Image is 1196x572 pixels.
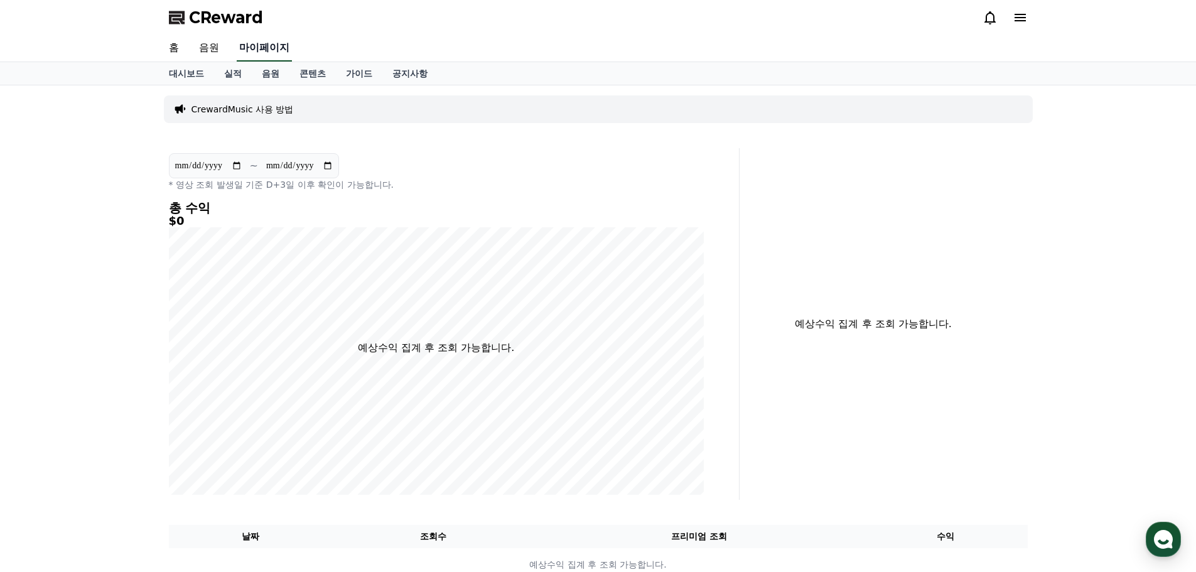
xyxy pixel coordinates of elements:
a: 대시보드 [159,62,214,85]
a: 대화 [83,398,162,429]
a: 음원 [189,35,229,62]
th: 조회수 [332,525,534,548]
a: 음원 [252,62,289,85]
th: 프리미엄 조회 [534,525,864,548]
a: 실적 [214,62,252,85]
a: 설정 [162,398,241,429]
a: CrewardMusic 사용 방법 [191,103,294,116]
h5: $0 [169,215,704,227]
p: ~ [250,158,258,173]
a: 홈 [4,398,83,429]
a: 공지사항 [382,62,438,85]
a: 가이드 [336,62,382,85]
th: 수익 [864,525,1028,548]
th: 날짜 [169,525,333,548]
span: 홈 [40,417,47,427]
a: CReward [169,8,263,28]
a: 홈 [159,35,189,62]
p: 예상수익 집계 후 조회 가능합니다. [358,340,514,355]
span: 설정 [194,417,209,427]
span: CReward [189,8,263,28]
p: 예상수익 집계 후 조회 가능합니다. [750,316,998,332]
h4: 총 수익 [169,201,704,215]
span: 대화 [115,418,130,428]
a: 콘텐츠 [289,62,336,85]
p: 예상수익 집계 후 조회 가능합니다. [170,558,1027,571]
p: * 영상 조회 발생일 기준 D+3일 이후 확인이 가능합니다. [169,178,704,191]
a: 마이페이지 [237,35,292,62]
